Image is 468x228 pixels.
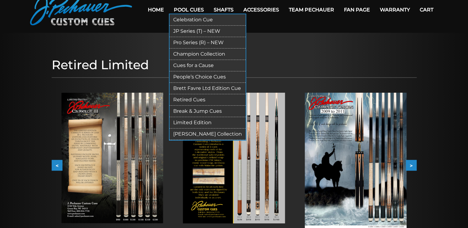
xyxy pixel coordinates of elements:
a: Home [143,2,169,18]
a: Cart [415,2,438,18]
a: Limited Edition [170,117,246,129]
a: Break & Jump Cues [170,106,246,117]
a: Fan Page [339,2,375,18]
a: Celebration Cue [170,14,246,26]
a: Shafts [209,2,238,18]
div: Carousel Navigation [52,160,417,171]
a: Brett Favre Ltd Edition Cue [170,83,246,94]
button: > [406,160,417,171]
h1: Retired Limited [52,57,417,72]
a: Team Pechauer [284,2,339,18]
a: People’s Choice Cues [170,71,246,83]
a: [PERSON_NAME] Collection [170,129,246,140]
a: Pool Cues [169,2,209,18]
a: Pro Series (R) – NEW [170,37,246,49]
a: Champion Collection [170,49,246,60]
a: JP Series (T) – NEW [170,26,246,37]
a: Accessories [238,2,284,18]
button: < [52,160,62,171]
a: Retired Cues [170,94,246,106]
a: Warranty [375,2,415,18]
a: Cues for a Cause [170,60,246,71]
